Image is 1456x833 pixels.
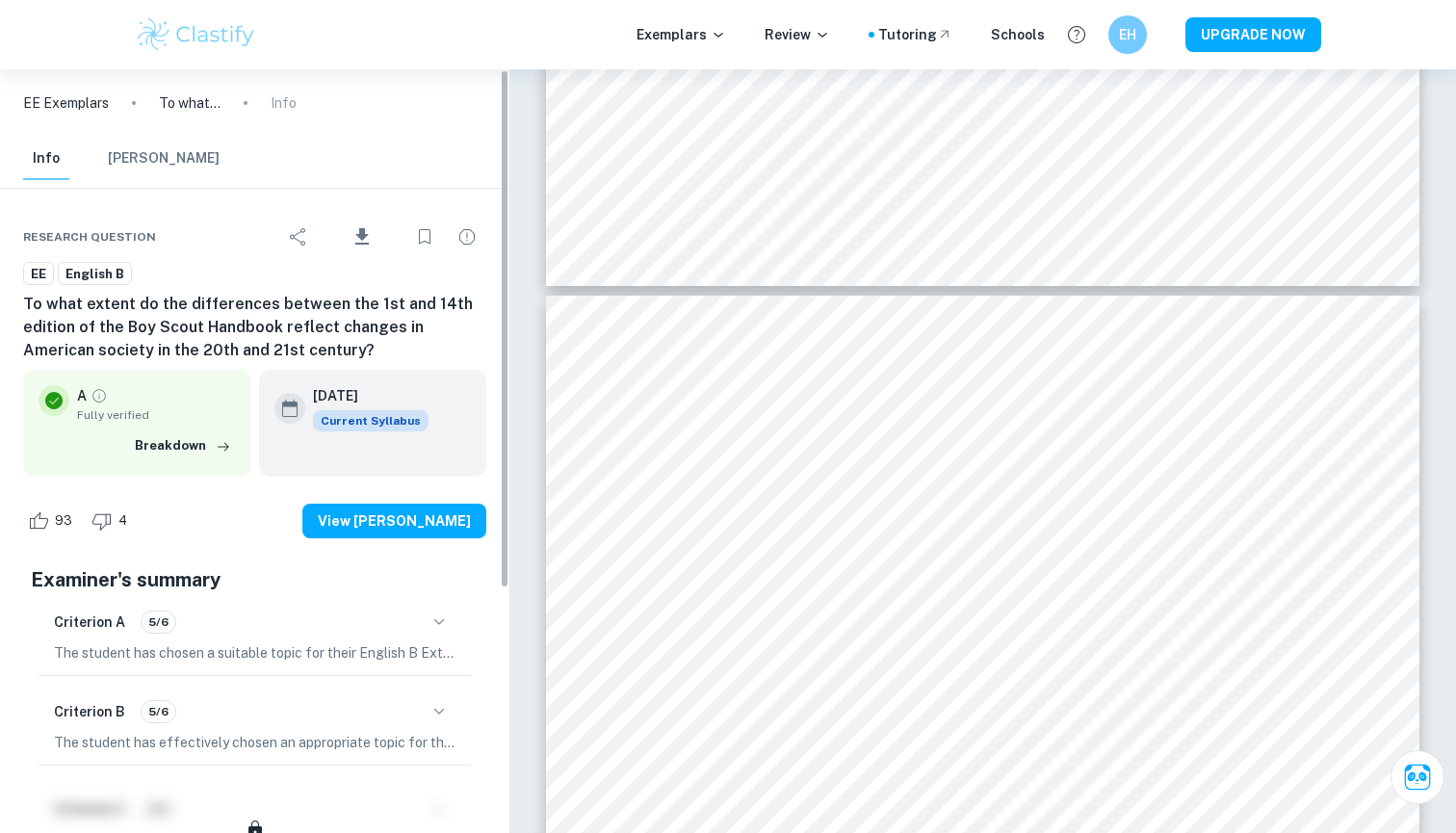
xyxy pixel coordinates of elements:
button: Ask Clai [1391,750,1444,804]
div: Like [23,506,83,536]
p: Exemplars [637,24,726,45]
h6: Criterion B [54,701,125,722]
span: 4 [108,511,138,531]
span: English B [59,265,131,284]
p: Info [271,92,297,114]
span: 93 [44,511,83,531]
p: The student has effectively chosen an appropriate topic for the Extended Essay, exploring the dif... [54,732,455,753]
span: Fully verified [77,406,236,424]
span: Current Syllabus [313,410,429,431]
div: This exemplar is based on the current syllabus. Feel free to refer to it for inspiration/ideas wh... [313,410,429,431]
h6: EH [1117,24,1139,45]
h6: [DATE] [313,385,413,406]
button: Breakdown [130,431,236,460]
span: 5/6 [142,703,175,720]
img: Clastify logo [135,15,257,54]
h5: Examiner's summary [31,565,479,594]
a: EE [23,262,54,286]
button: UPGRADE NOW [1185,17,1321,52]
button: [PERSON_NAME] [108,138,220,180]
div: Report issue [448,218,486,256]
div: Download [322,212,402,262]
span: EE [24,265,53,284]
a: Tutoring [878,24,952,45]
h6: To what extent do the differences between the 1st and 14th edition of the Boy Scout Handbook refl... [23,293,486,362]
button: Info [23,138,69,180]
span: Research question [23,228,156,246]
button: EH [1108,15,1147,54]
button: Help and Feedback [1060,18,1093,51]
p: Review [765,24,830,45]
p: The student has chosen a suitable topic for their English B Extended Essay, analyzing the differe... [54,642,455,664]
a: English B [58,262,132,286]
a: EE Exemplars [23,92,109,114]
div: Share [279,218,318,256]
p: To what extent do the differences between the 1st and 14th edition of the Boy Scout Handbook refl... [159,92,221,114]
p: A [77,385,87,406]
a: Grade fully verified [91,387,108,404]
div: Bookmark [405,218,444,256]
h6: Criterion A [54,612,125,633]
span: 5/6 [142,613,175,631]
div: Dislike [87,506,138,536]
a: Schools [991,24,1045,45]
button: View [PERSON_NAME] [302,504,486,538]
